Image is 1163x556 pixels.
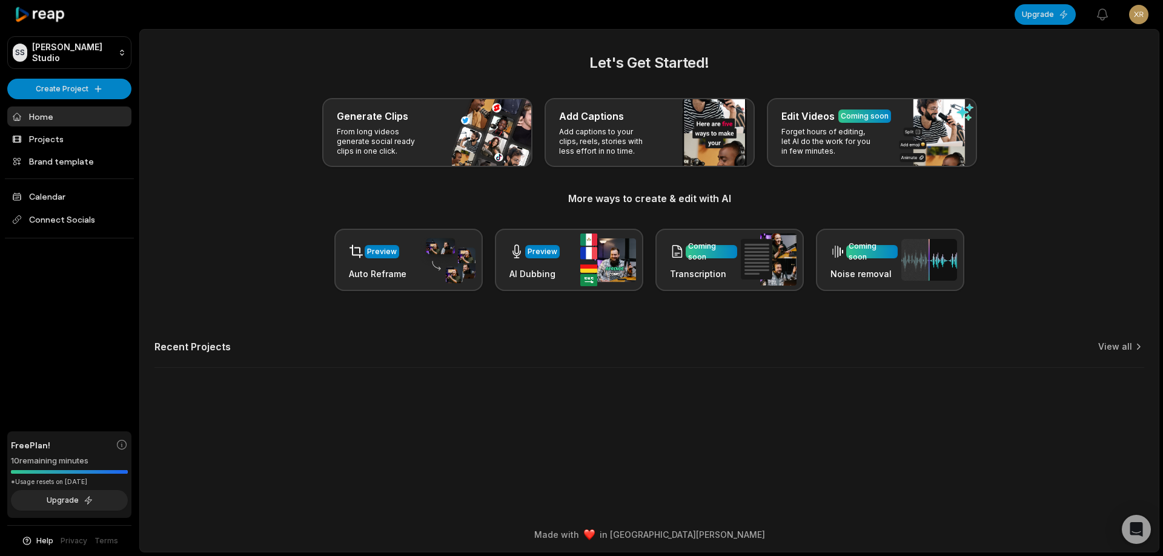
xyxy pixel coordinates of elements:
[528,246,557,257] div: Preview
[1098,341,1132,353] a: View all
[901,239,957,281] img: noise_removal.png
[13,44,27,62] div: SS
[670,267,737,280] h3: Transcription
[7,209,131,231] span: Connect Socials
[841,111,889,122] div: Coming soon
[11,490,128,511] button: Upgrade
[154,341,231,353] h2: Recent Projects
[367,246,397,257] div: Preview
[420,237,475,284] img: auto_reframe.png
[11,455,128,467] div: 10 remaining minutes
[7,79,131,99] button: Create Project
[584,529,595,540] img: heart emoji
[349,267,406,280] h3: Auto Reframe
[337,127,431,156] p: From long videos generate social ready clips in one click.
[688,241,735,263] div: Coming soon
[21,535,53,546] button: Help
[1015,4,1076,25] button: Upgrade
[781,109,835,123] h3: Edit Videos
[741,234,797,286] img: transcription.png
[61,535,87,546] a: Privacy
[580,234,636,286] img: ai_dubbing.png
[7,129,131,149] a: Projects
[11,439,50,451] span: Free Plan!
[1122,515,1151,544] div: Open Intercom Messenger
[7,106,131,126] a: Home
[32,42,113,64] p: [PERSON_NAME] Studio
[559,127,653,156] p: Add captions to your clips, reels, stories with less effort in no time.
[36,535,53,546] span: Help
[781,127,875,156] p: Forget hours of editing, let AI do the work for you in few minutes.
[11,477,128,486] div: *Usage resets on [DATE]
[7,151,131,171] a: Brand template
[7,186,131,206] a: Calendar
[849,241,895,263] div: Coming soon
[559,109,624,123] h3: Add Captions
[94,535,118,546] a: Terms
[830,267,898,280] h3: Noise removal
[337,109,408,123] h3: Generate Clips
[154,52,1144,74] h2: Let's Get Started!
[509,267,560,280] h3: AI Dubbing
[151,528,1148,541] div: Made with in [GEOGRAPHIC_DATA][PERSON_NAME]
[154,191,1144,206] h3: More ways to create & edit with AI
